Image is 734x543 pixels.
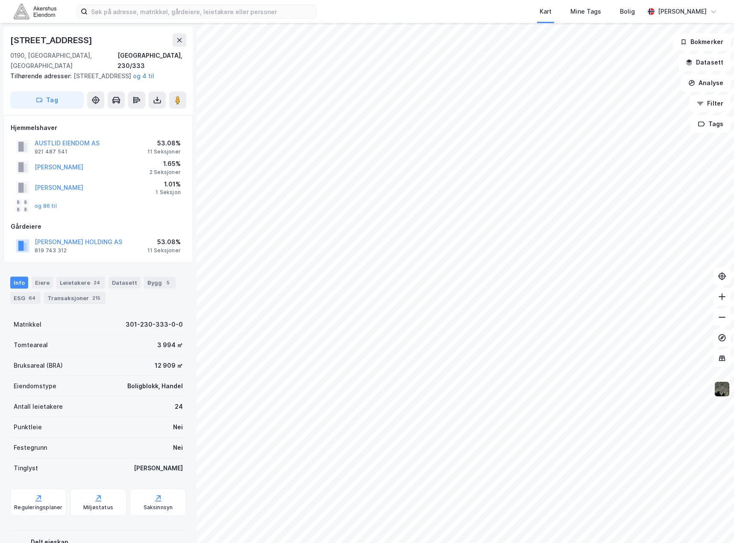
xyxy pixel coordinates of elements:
div: [STREET_ADDRESS] [10,71,179,81]
div: Saksinnsyn [144,504,173,511]
div: Datasett [109,277,141,289]
div: Tomteareal [14,340,48,350]
div: 53.08% [147,237,181,247]
div: Eiere [32,277,53,289]
div: 1.01% [156,179,181,189]
div: 5 [164,278,172,287]
div: 24 [175,401,183,412]
button: Tags [691,115,731,133]
div: Hjemmelshaver [11,123,186,133]
div: Leietakere [56,277,105,289]
button: Datasett [678,54,731,71]
div: 11 Seksjoner [147,148,181,155]
div: Bruksareal (BRA) [14,360,63,371]
div: 2 Seksjoner [150,169,181,176]
div: Nei [173,422,183,432]
span: Tilhørende adresser: [10,72,73,80]
div: Antall leietakere [14,401,63,412]
div: Mine Tags [570,6,601,17]
div: Matrikkel [14,319,41,330]
div: 12 909 ㎡ [155,360,183,371]
div: 24 [92,278,102,287]
div: Transaksjoner [44,292,106,304]
div: Festegrunn [14,443,47,453]
div: 921 487 541 [35,148,68,155]
div: Nei [173,443,183,453]
div: 301-230-333-0-0 [126,319,183,330]
div: [GEOGRAPHIC_DATA], 230/333 [117,50,186,71]
div: Tinglyst [14,463,38,473]
div: Bygg [144,277,176,289]
div: 3 994 ㎡ [157,340,183,350]
button: Tag [10,91,84,109]
button: Filter [690,95,731,112]
div: Info [10,277,28,289]
div: [STREET_ADDRESS] [10,33,94,47]
iframe: Chat Widget [691,502,734,543]
div: Miljøstatus [83,504,113,511]
button: Bokmerker [673,33,731,50]
div: [PERSON_NAME] [134,463,183,473]
div: Bolig [620,6,635,17]
div: Gårdeiere [11,221,186,232]
div: [PERSON_NAME] [658,6,707,17]
div: Boligblokk, Handel [127,381,183,391]
div: 1 Seksjon [156,189,181,196]
div: Kart [540,6,552,17]
img: akershus-eiendom-logo.9091f326c980b4bce74ccdd9f866810c.svg [14,4,56,19]
div: 11 Seksjoner [147,247,181,254]
div: ESG [10,292,41,304]
div: 53.08% [147,138,181,148]
div: 0190, [GEOGRAPHIC_DATA], [GEOGRAPHIC_DATA] [10,50,117,71]
div: Punktleie [14,422,42,432]
img: 9k= [714,381,730,397]
div: Kontrollprogram for chat [691,502,734,543]
div: 215 [91,294,102,302]
div: Reguleringsplaner [14,504,62,511]
div: 64 [27,294,37,302]
div: Eiendomstype [14,381,56,391]
div: 819 743 312 [35,247,67,254]
div: 1.65% [150,159,181,169]
input: Søk på adresse, matrikkel, gårdeiere, leietakere eller personer [88,5,316,18]
button: Analyse [681,74,731,91]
